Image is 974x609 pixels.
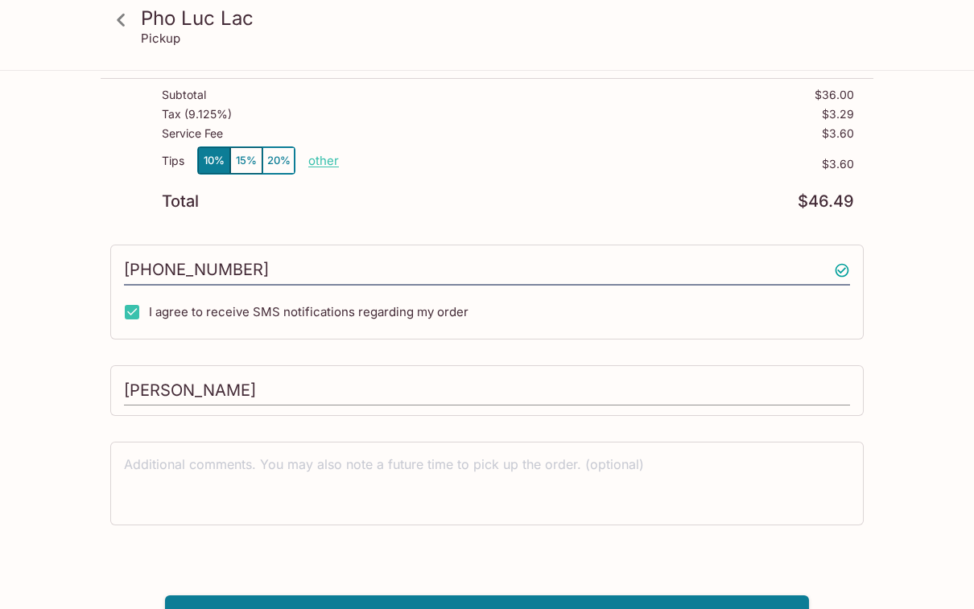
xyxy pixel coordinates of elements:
[798,195,854,210] p: $46.49
[165,552,809,590] iframe: Secure payment button frame
[162,128,223,141] p: Service Fee
[141,31,180,47] p: Pickup
[230,148,262,175] button: 15%
[124,377,850,407] input: Enter first and last name
[149,305,468,320] span: I agree to receive SMS notifications regarding my order
[124,256,850,286] input: Enter phone number
[162,89,206,102] p: Subtotal
[162,195,199,210] p: Total
[198,148,230,175] button: 10%
[822,128,854,141] p: $3.60
[262,148,295,175] button: 20%
[162,155,184,168] p: Tips
[339,158,854,171] p: $3.60
[308,154,339,169] button: other
[162,109,232,121] p: Tax ( 9.125% )
[822,109,854,121] p: $3.29
[815,89,854,102] p: $36.00
[141,6,861,31] h3: Pho Luc Lac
